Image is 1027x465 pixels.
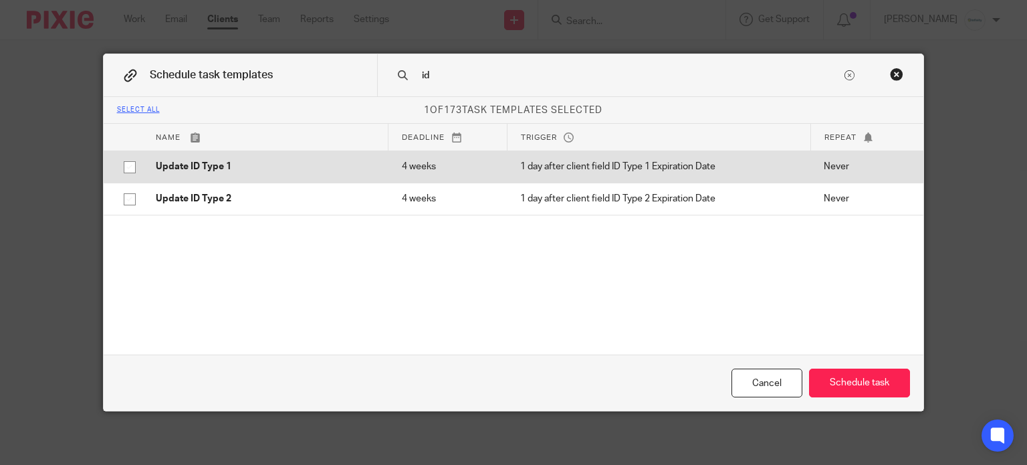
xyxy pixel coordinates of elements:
p: Never [824,160,903,173]
span: Schedule task templates [150,70,273,80]
p: Update ID Type 1 [156,160,375,173]
p: Deadline [402,132,493,143]
div: Close this dialog window [890,68,903,81]
span: Name [156,134,181,141]
p: Never [824,192,903,205]
p: Trigger [521,132,797,143]
p: 1 day after client field ID Type 2 Expiration Date [520,192,797,205]
button: Schedule task [809,369,910,397]
p: of task templates selected [104,104,924,117]
span: 173 [444,106,462,115]
div: Cancel [731,369,802,397]
p: 4 weeks [402,160,494,173]
input: Search task templates... [421,68,842,83]
p: 4 weeks [402,192,494,205]
p: Repeat [824,132,903,143]
p: 1 day after client field ID Type 1 Expiration Date [520,160,797,173]
span: 1 [424,106,430,115]
div: Select all [117,106,160,114]
p: Update ID Type 2 [156,192,375,205]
